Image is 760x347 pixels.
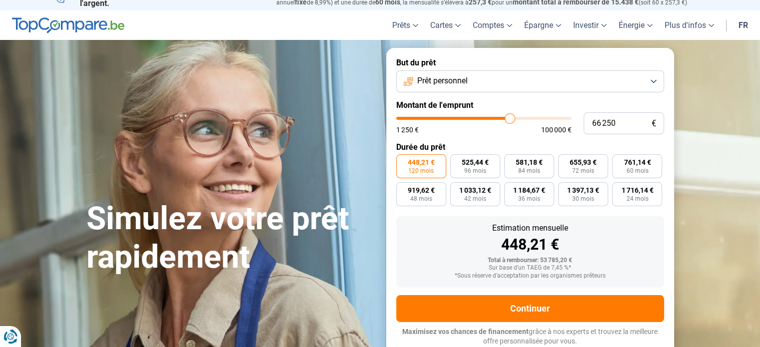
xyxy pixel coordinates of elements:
a: Énergie [613,10,659,40]
a: Comptes [467,10,518,40]
div: Total à rembourser: 53 785,20 € [404,257,656,264]
span: 1 397,13 € [567,187,599,194]
label: Durée du prêt [396,142,664,152]
div: Sur base d'un TAEG de 7,45 %* [404,265,656,272]
label: But du prêt [396,58,664,67]
span: 655,93 € [570,159,597,166]
span: 36 mois [518,196,540,202]
button: Continuer [396,295,664,322]
span: 525,44 € [462,159,489,166]
span: Prêt personnel [417,75,468,86]
span: 84 mois [518,168,540,174]
span: 1 033,12 € [459,187,491,194]
span: 24 mois [626,196,648,202]
div: Estimation mensuelle [404,224,656,232]
span: 42 mois [464,196,486,202]
span: 761,14 € [624,159,651,166]
span: 448,21 € [408,159,435,166]
span: 100 000 € [541,126,572,133]
span: 120 mois [408,168,434,174]
a: Cartes [424,10,467,40]
span: 1 250 € [396,126,419,133]
h1: Simulez votre prêt rapidement [86,200,374,277]
a: Investir [567,10,613,40]
span: 581,18 € [516,159,543,166]
span: € [652,119,656,128]
span: 48 mois [410,196,432,202]
span: Maximisez vos chances de financement [402,328,529,336]
label: Montant de l'emprunt [396,100,664,110]
a: Plus d'infos [659,10,720,40]
span: 60 mois [626,168,648,174]
img: TopCompare [12,17,124,33]
div: 448,21 € [404,237,656,252]
div: *Sous réserve d'acceptation par les organismes prêteurs [404,273,656,280]
span: 1 184,67 € [513,187,545,194]
span: 72 mois [572,168,594,174]
a: Épargne [518,10,567,40]
span: 919,62 € [408,187,435,194]
a: fr [733,10,754,40]
button: Prêt personnel [396,70,664,92]
span: 96 mois [464,168,486,174]
span: 30 mois [572,196,594,202]
p: grâce à nos experts et trouvez la meilleure offre personnalisée pour vous. [396,327,664,347]
a: Prêts [386,10,424,40]
span: 1 716,14 € [621,187,653,194]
